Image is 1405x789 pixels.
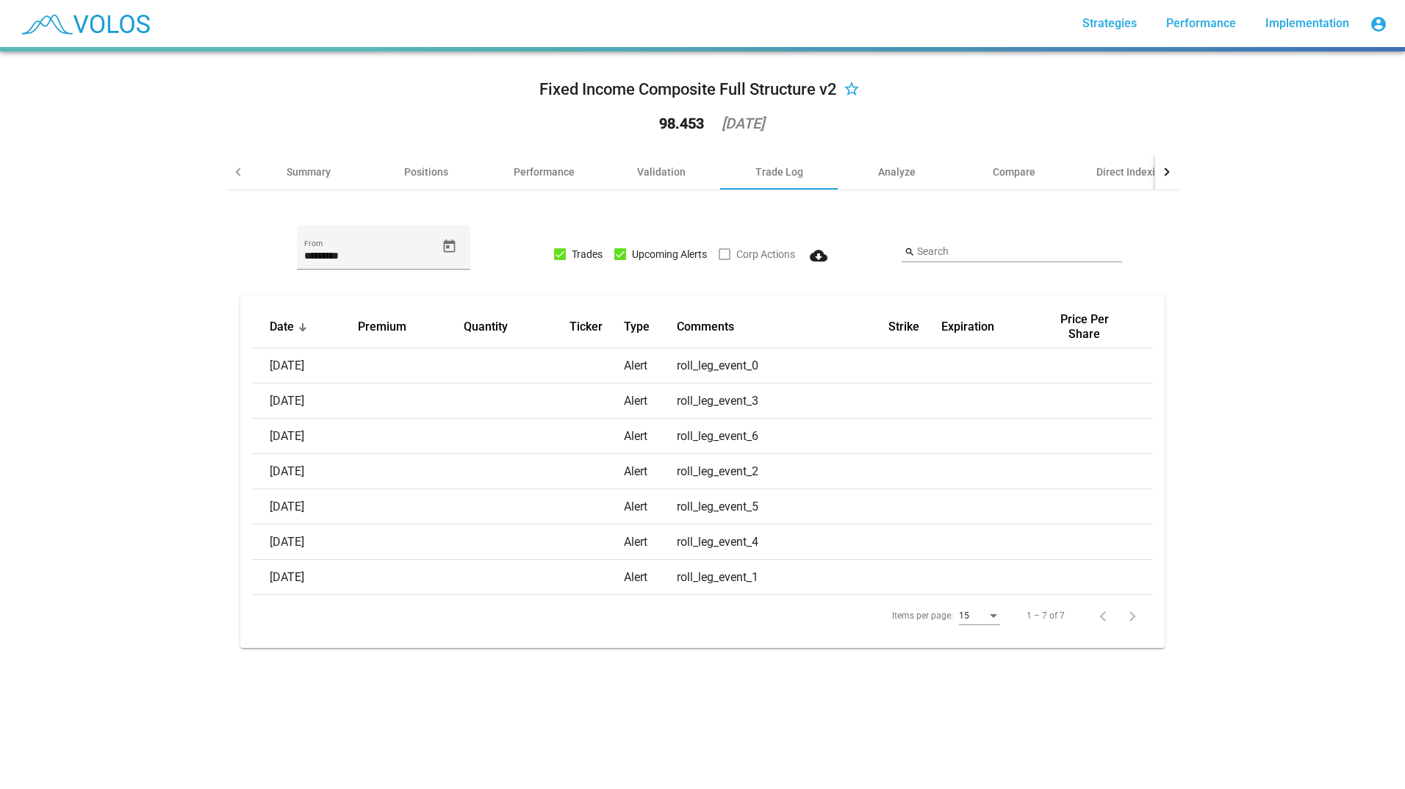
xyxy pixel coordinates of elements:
[637,165,686,179] div: Validation
[1096,165,1167,179] div: Direct Indexing
[905,247,915,259] mat-icon: search
[252,454,358,489] td: [DATE]
[252,419,358,454] td: [DATE]
[358,320,406,334] button: Change sorting for premium
[677,489,888,525] td: roll_leg_event_5
[287,165,331,179] div: Summary
[624,454,677,489] td: Alert
[677,383,888,419] td: roll_leg_event_3
[677,560,888,595] td: roll_leg_event_1
[404,165,448,179] div: Positions
[1082,16,1137,30] span: Strategies
[959,610,969,621] span: 15
[624,560,677,595] td: Alert
[677,525,888,560] td: roll_leg_event_4
[722,116,764,131] div: [DATE]
[1154,10,1248,37] a: Performance
[539,78,837,101] div: Fixed Income Composite Full Structure v2
[843,82,860,99] mat-icon: star_border
[888,320,919,334] button: Change sorting for strike
[569,320,603,334] button: Change sorting for ticker
[1027,608,1065,623] div: 1 – 7 of 7
[1166,16,1236,30] span: Performance
[1071,10,1149,37] a: Strategies
[959,611,1000,622] mat-select: Items per page:
[624,320,650,334] button: Change sorting for option_type
[632,245,707,263] span: Upcoming Alerts
[464,320,508,334] button: Change sorting for quantity
[624,419,677,454] td: Alert
[252,525,358,560] td: [DATE]
[810,247,827,264] mat-icon: cloud_download
[436,234,462,259] button: Open calendar
[755,165,803,179] div: Trade Log
[252,383,358,419] td: [DATE]
[252,348,358,383] td: [DATE]
[1047,312,1122,342] button: Change sorting for price_per_share
[659,116,704,131] div: 98.453
[878,165,916,179] div: Analyze
[252,560,358,595] td: [DATE]
[941,320,994,334] button: Change sorting for expiration
[1265,16,1349,30] span: Implementation
[1088,601,1118,630] button: Previous page
[1118,601,1147,630] button: Next page
[624,525,677,560] td: Alert
[1370,15,1387,33] mat-icon: account_circle
[677,320,734,334] button: Change sorting for comments
[993,165,1035,179] div: Compare
[736,245,795,263] span: Corp Actions
[892,608,953,623] div: Items per page:
[677,419,888,454] td: roll_leg_event_6
[514,165,575,179] div: Performance
[572,245,603,263] span: Trades
[624,348,677,383] td: Alert
[252,489,358,525] td: [DATE]
[677,454,888,489] td: roll_leg_event_2
[624,383,677,419] td: Alert
[624,489,677,525] td: Alert
[677,348,888,383] td: roll_leg_event_0
[270,320,294,334] button: Change sorting for transaction_date
[1254,10,1361,37] a: Implementation
[12,5,157,42] img: blue_transparent.png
